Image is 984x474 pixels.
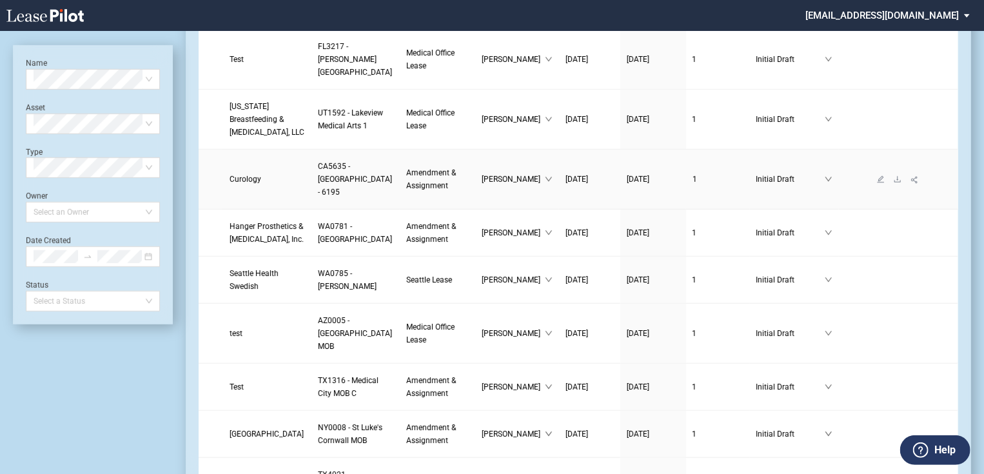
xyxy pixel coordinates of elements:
[900,435,970,465] button: Help
[406,376,456,398] span: Amendment & Assignment
[482,380,544,393] span: [PERSON_NAME]
[318,316,392,351] span: AZ0005 - North Mountain MOB
[627,55,649,64] span: [DATE]
[406,322,455,344] span: Medical Office Lease
[230,53,305,66] a: Test
[566,430,588,439] span: [DATE]
[566,175,588,184] span: [DATE]
[566,327,614,340] a: [DATE]
[230,267,305,293] a: Seattle Health Swedish
[318,269,377,291] span: WA0785 - Arnold
[756,113,825,126] span: Initial Draft
[934,442,956,459] label: Help
[627,113,680,126] a: [DATE]
[545,229,553,237] span: down
[756,173,825,186] span: Initial Draft
[627,273,680,286] a: [DATE]
[566,115,588,124] span: [DATE]
[627,226,680,239] a: [DATE]
[26,192,48,201] label: Owner
[693,55,697,64] span: 1
[693,115,697,124] span: 1
[482,226,544,239] span: [PERSON_NAME]
[230,430,304,439] span: White Plains Hospital Medical Center
[26,103,45,112] label: Asset
[825,229,832,237] span: down
[482,53,544,66] span: [PERSON_NAME]
[566,55,588,64] span: [DATE]
[318,108,383,130] span: UT1592 - Lakeview Medical Arts 1
[825,383,832,391] span: down
[627,175,649,184] span: [DATE]
[825,115,832,123] span: down
[318,374,393,400] a: TX1316 - Medical City MOB C
[693,380,743,393] a: 1
[825,175,832,183] span: down
[318,160,393,199] a: CA5635 - [GEOGRAPHIC_DATA] - 6195
[566,113,614,126] a: [DATE]
[566,273,614,286] a: [DATE]
[406,106,469,132] a: Medical Office Lease
[693,113,743,126] a: 1
[318,42,392,77] span: FL3217 - Brandon Medical Center
[318,423,382,445] span: NY0008 - St Luke's Cornwall MOB
[406,374,469,400] a: Amendment & Assignment
[230,382,244,391] span: Test
[825,430,832,438] span: down
[627,327,680,340] a: [DATE]
[627,173,680,186] a: [DATE]
[318,220,393,246] a: WA0781 - [GEOGRAPHIC_DATA]
[756,53,825,66] span: Initial Draft
[545,383,553,391] span: down
[230,175,261,184] span: Curology
[482,327,544,340] span: [PERSON_NAME]
[482,113,544,126] span: [PERSON_NAME]
[482,173,544,186] span: [PERSON_NAME]
[230,220,305,246] a: Hanger Prosthetics & [MEDICAL_DATA], Inc.
[566,228,588,237] span: [DATE]
[756,273,825,286] span: Initial Draft
[756,428,825,440] span: Initial Draft
[566,53,614,66] a: [DATE]
[872,175,889,184] a: edit
[877,175,885,183] span: edit
[545,430,553,438] span: down
[627,430,649,439] span: [DATE]
[230,55,244,64] span: Test
[825,330,832,337] span: down
[230,100,305,139] a: [US_STATE] Breastfeeding & [MEDICAL_DATA], LLC
[566,329,588,338] span: [DATE]
[230,329,242,338] span: test
[406,168,456,190] span: Amendment & Assignment
[318,222,392,244] span: WA0781 - Madison Medical Tower
[482,273,544,286] span: [PERSON_NAME]
[26,236,71,245] label: Date Created
[627,115,649,124] span: [DATE]
[627,428,680,440] a: [DATE]
[406,321,469,346] a: Medical Office Lease
[545,115,553,123] span: down
[566,275,588,284] span: [DATE]
[693,226,743,239] a: 1
[756,226,825,239] span: Initial Draft
[756,327,825,340] span: Initial Draft
[406,423,456,445] span: Amendment & Assignment
[318,421,393,447] a: NY0008 - St Luke's Cornwall MOB
[482,428,544,440] span: [PERSON_NAME]
[318,106,393,132] a: UT1592 - Lakeview Medical Arts 1
[693,173,743,186] a: 1
[693,329,697,338] span: 1
[230,327,305,340] a: test
[693,275,697,284] span: 1
[545,175,553,183] span: down
[693,53,743,66] a: 1
[627,53,680,66] a: [DATE]
[26,59,47,68] label: Name
[545,55,553,63] span: down
[693,273,743,286] a: 1
[230,173,305,186] a: Curology
[230,102,304,137] span: Utah Breastfeeding & Tongue Tie, LLC
[83,252,92,261] span: to
[406,108,455,130] span: Medical Office Lease
[406,46,469,72] a: Medical Office Lease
